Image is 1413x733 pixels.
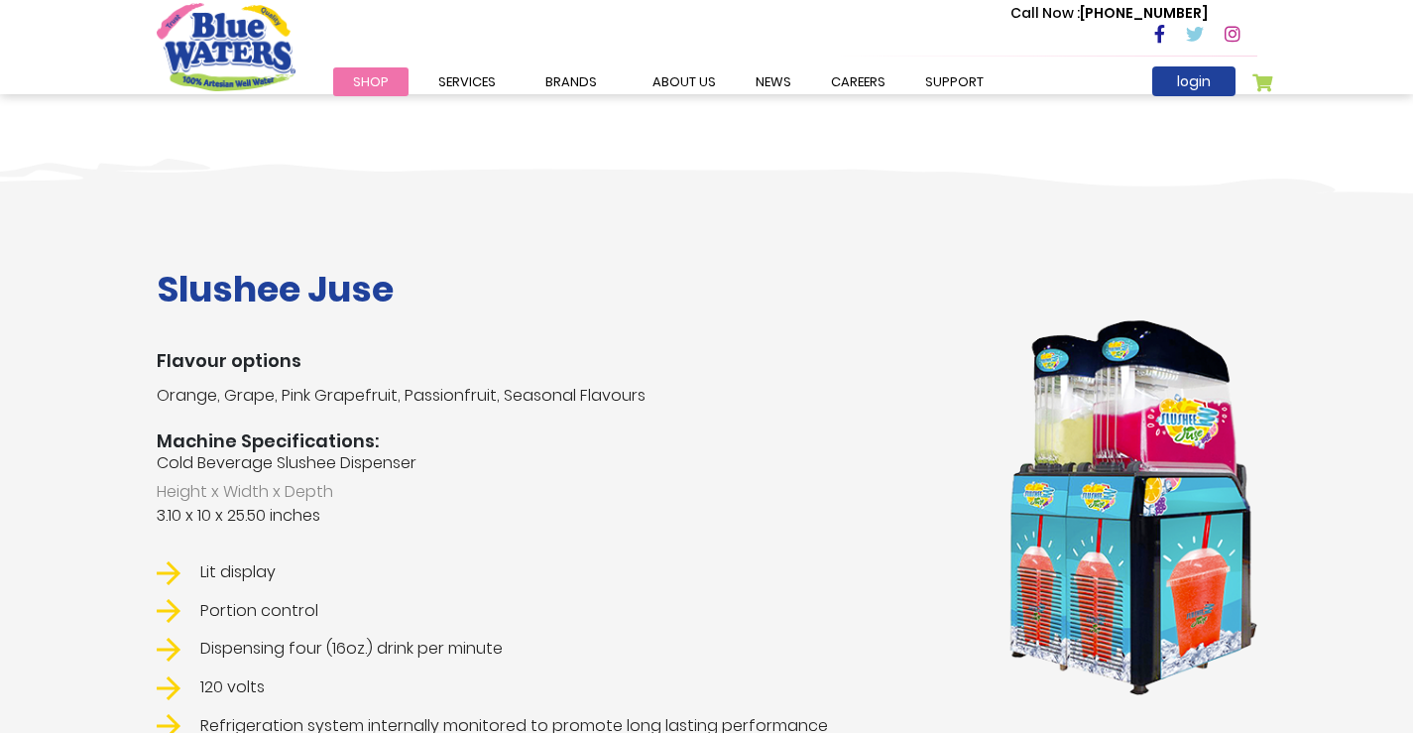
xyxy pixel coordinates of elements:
span: Shop [353,72,389,91]
a: careers [811,67,905,96]
a: login [1152,66,1236,96]
li: Dispensing four (16oz.) drink per minute [157,637,975,662]
a: support [905,67,1003,96]
span: Height x Width x Depth [157,480,975,504]
p: Orange, Grape, Pink Grapefruit, Passionfruit, Seasonal Flavours [157,384,975,408]
h3: Flavour options [157,350,975,372]
a: store logo [157,3,295,90]
a: News [736,67,811,96]
span: Call Now : [1010,3,1080,23]
p: [PHONE_NUMBER] [1010,3,1208,24]
span: Services [438,72,496,91]
p: 3.10 x 10 x 25.50 inches [157,480,975,528]
li: Lit display [157,560,975,585]
h1: Slushee Juse [157,268,975,310]
span: Brands [545,72,597,91]
h3: Machine Specifications: [157,430,975,452]
p: Cold Beverage Slushee Dispenser [157,451,975,475]
li: 120 volts [157,675,975,700]
a: about us [633,67,736,96]
li: Portion control [157,599,975,624]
